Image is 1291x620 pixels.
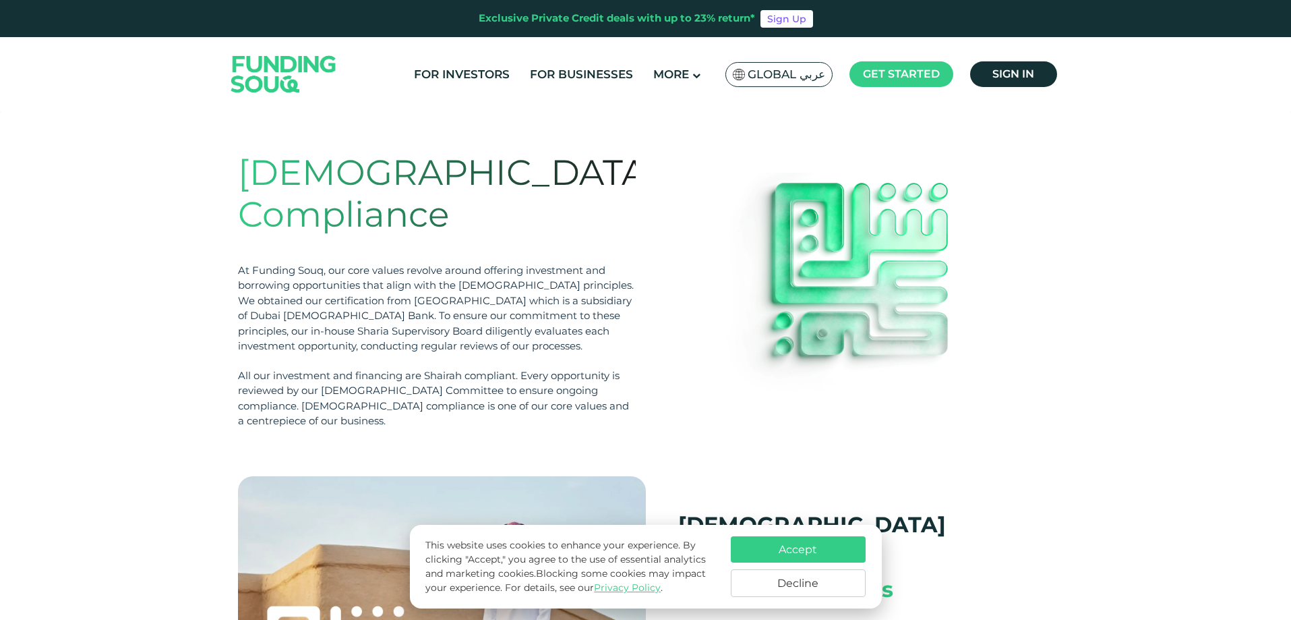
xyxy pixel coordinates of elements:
span: Sign in [992,67,1034,80]
a: Sign in [970,61,1057,87]
img: SA Flag [733,69,745,80]
button: Accept [731,536,866,563]
a: For Businesses [527,63,636,86]
div: Exclusive Private Credit deals with up to 23% return* [479,11,755,26]
span: Blocking some cookies may impact your experience. [425,567,706,594]
a: Privacy Policy [594,582,661,594]
a: Sign Up [760,10,813,28]
img: shariah-banner [720,173,990,409]
a: For Investors [411,63,513,86]
img: Logo [218,40,350,108]
span: Global عربي [748,67,825,82]
div: At Funding Souq, our core values revolve around offering investment and borrowing opportunities t... [238,263,636,354]
span: Get started [863,67,940,80]
div: [DEMOGRAPHIC_DATA] Compliance [678,509,1021,573]
span: For details, see our . [505,582,663,594]
button: Decline [731,569,866,597]
h1: [DEMOGRAPHIC_DATA] Compliance [238,152,636,236]
p: This website uses cookies to enhance your experience. By clicking "Accept," you agree to the use ... [425,538,717,595]
div: All our investment and financing are Shairah compliant. Every opportunity is reviewed by our [DEM... [238,368,636,429]
span: More [653,67,689,81]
